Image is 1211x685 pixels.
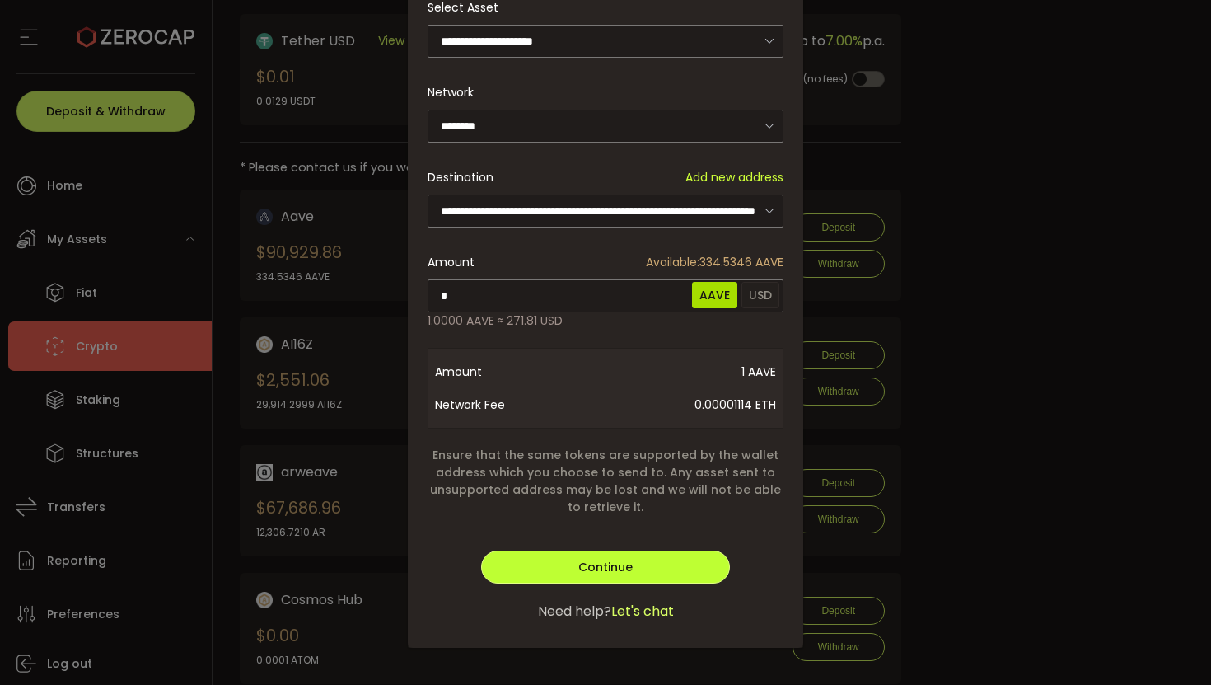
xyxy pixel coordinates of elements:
span: 1 AAVE [567,355,776,388]
span: AAVE [692,282,737,308]
span: USD [741,282,779,308]
span: Amount [435,355,567,388]
span: Amount [428,254,475,271]
span: Need help? [538,602,611,622]
span: Destination [428,169,493,185]
span: Add new address [685,169,783,186]
span: Available: [646,254,699,270]
span: 0.00001114 ETH [567,388,776,421]
span: Network Fee [435,388,567,421]
button: Continue [481,551,730,584]
span: 334.5346 AAVE [646,254,783,271]
span: Let's chat [611,602,674,622]
span: Continue [578,559,633,575]
iframe: Chat Widget [842,26,1211,685]
span: Ensure that the same tokens are supported by the wallet address which you choose to send to. Any ... [428,447,783,516]
label: Network [428,84,484,101]
span: 1.0000 AAVE ≈ 271.81 USD [428,312,563,330]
